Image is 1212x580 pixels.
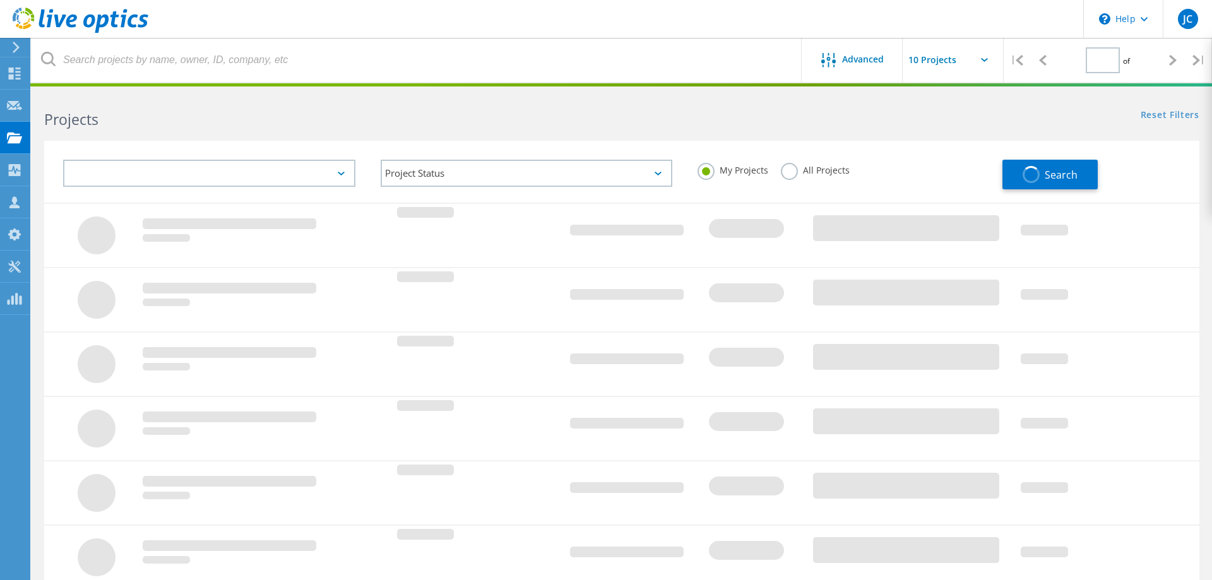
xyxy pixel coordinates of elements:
[1045,168,1078,182] span: Search
[842,55,884,64] span: Advanced
[1002,160,1098,189] button: Search
[698,163,768,175] label: My Projects
[1123,56,1130,66] span: of
[1183,14,1192,24] span: JC
[381,160,673,187] div: Project Status
[781,163,850,175] label: All Projects
[44,109,98,129] b: Projects
[1004,38,1030,83] div: |
[1186,38,1212,83] div: |
[32,38,802,82] input: Search projects by name, owner, ID, company, etc
[1099,13,1110,25] svg: \n
[1141,110,1199,121] a: Reset Filters
[13,27,148,35] a: Live Optics Dashboard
